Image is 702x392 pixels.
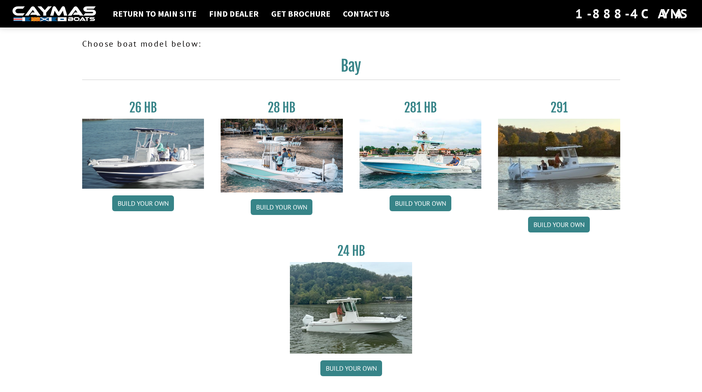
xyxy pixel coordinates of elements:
img: 26_new_photo_resized.jpg [82,119,204,189]
a: Build your own [112,195,174,211]
img: 28-hb-twin.jpg [360,119,482,189]
img: 28_hb_thumbnail_for_caymas_connect.jpg [221,119,343,192]
h3: 26 HB [82,100,204,115]
a: Build your own [251,199,312,215]
h2: Bay [82,57,620,80]
h3: 281 HB [360,100,482,115]
a: Build your own [390,195,451,211]
h3: 28 HB [221,100,343,115]
img: 24_HB_thumbnail.jpg [290,262,412,353]
a: Find Dealer [205,8,263,19]
img: white-logo-c9c8dbefe5ff5ceceb0f0178aa75bf4bb51f6bca0971e226c86eb53dfe498488.png [13,6,96,22]
a: Build your own [320,360,382,376]
img: 291_Thumbnail.jpg [498,119,620,210]
a: Get Brochure [267,8,335,19]
p: Choose boat model below: [82,37,620,50]
h3: 24 HB [290,243,412,259]
a: Return to main site [108,8,201,19]
h3: 291 [498,100,620,115]
div: 1-888-4CAYMAS [575,5,689,23]
a: Contact Us [339,8,394,19]
a: Build your own [528,217,590,232]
